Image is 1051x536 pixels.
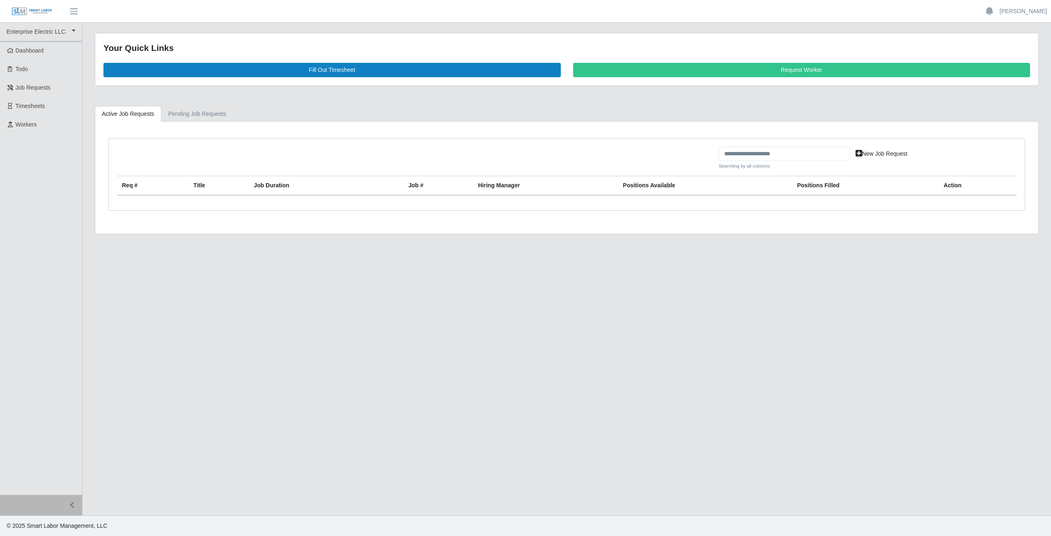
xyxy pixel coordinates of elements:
[719,163,850,170] small: Searching by all columns
[161,106,233,122] a: Pending Job Requests
[103,41,1030,55] div: Your Quick Links
[16,47,44,54] span: Dashboard
[404,176,473,196] th: Job #
[792,176,939,196] th: Positions Filled
[1000,7,1047,16] a: [PERSON_NAME]
[103,63,561,77] a: Fill Out Timesheet
[850,147,913,161] a: New Job Request
[7,522,107,529] span: © 2025 Smart Labor Management, LLC
[473,176,618,196] th: Hiring Manager
[188,176,249,196] th: Title
[939,176,1017,196] th: Action
[249,176,376,196] th: Job Duration
[95,106,161,122] a: Active Job Requests
[16,121,37,128] span: Workers
[16,66,28,72] span: Todo
[618,176,792,196] th: Positions Available
[16,84,51,91] span: Job Requests
[11,7,53,16] img: SLM Logo
[117,176,188,196] th: Req #
[16,103,45,109] span: Timesheets
[573,63,1030,77] a: Request Worker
